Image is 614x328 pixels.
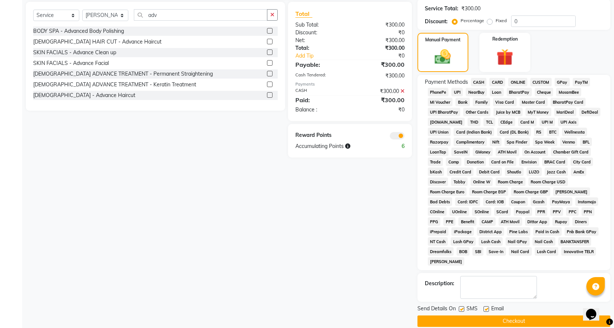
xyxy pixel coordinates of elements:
div: Discount: [425,18,448,25]
span: AmEx [571,168,586,176]
span: SaveIN [451,148,470,156]
span: BOB [457,247,469,256]
span: Lash Cash [479,237,503,246]
div: ₹300.00 [350,21,410,29]
span: Coupon [509,197,528,206]
span: SOnline [472,207,491,216]
div: Sub Total: [290,21,350,29]
input: Search or Scan [134,9,267,21]
div: ₹300.00 [350,60,410,69]
span: LoanTap [428,148,449,156]
span: [PERSON_NAME] [428,257,465,266]
img: _cash.svg [430,48,456,66]
span: NT Cash [428,237,448,246]
span: Wellnessta [562,128,587,136]
span: COnline [428,207,447,216]
div: Accumulating Points [290,142,380,150]
div: [DEMOGRAPHIC_DATA] ADVANCE TREATMENT - Keratin Treatment [33,81,196,89]
span: Benefit [458,217,476,226]
span: Payment Methods [425,78,468,86]
span: Venmo [560,138,577,146]
span: Online W [471,177,493,186]
span: Envision [519,158,539,166]
span: Send Details On [417,305,456,314]
span: BFL [580,138,592,146]
span: CASH [471,78,487,86]
div: SKIN FACIALS - Advance Clean up [33,49,116,56]
div: Net: [290,37,350,44]
button: Checkout [417,315,610,327]
span: Nail GPay [506,237,530,246]
span: Razorpay [428,138,451,146]
span: Trade [428,158,443,166]
div: Total: [290,44,350,52]
span: Pine Labs [507,227,530,236]
span: Pnb Bank GPay [565,227,599,236]
div: Paid: [290,96,350,104]
div: ₹300.00 [350,44,410,52]
img: _gift.svg [491,47,518,68]
span: Master Card [520,98,548,106]
span: Credit Card [447,168,473,176]
span: Gcash [531,197,547,206]
span: Total [295,10,312,18]
span: Visa Card [493,98,517,106]
span: Cheque [535,88,554,96]
div: ₹0 [360,52,410,60]
span: Discover [428,177,448,186]
span: PhonePe [428,88,449,96]
span: Card: IDFC [455,197,480,206]
div: SKIN FACIALS - Advance Facial [33,59,109,67]
span: Instamojo [575,197,598,206]
label: Percentage [461,17,484,24]
span: Room Charge Euro [428,187,467,196]
span: Family [473,98,490,106]
span: Card (DL Bank) [497,128,531,136]
a: Add Tip [290,52,360,60]
span: PPE [443,217,455,226]
span: SBI [472,247,483,256]
span: UPI Axis [558,118,579,126]
div: ₹0 [350,29,410,37]
span: Room Charge GBP [511,187,550,196]
div: [DEMOGRAPHIC_DATA] ADVANCE TREATMENT - Permanent Straightening [33,70,213,78]
div: ₹300.00 [461,5,481,13]
span: PPN [582,207,594,216]
span: SMS [466,305,478,314]
div: Reward Points [290,131,350,139]
span: iPackage [451,227,474,236]
span: Chamber Gift Card [551,148,591,156]
span: NearBuy [466,88,487,96]
div: Payments [295,81,405,87]
span: Nift [490,138,502,146]
span: iPrepaid [428,227,449,236]
span: Lash GPay [451,237,476,246]
span: RS [534,128,544,136]
span: THD [468,118,481,126]
div: Discount: [290,29,350,37]
span: Paypal [514,207,532,216]
span: Room Charge [496,177,525,186]
iframe: chat widget [583,298,607,321]
span: CEdge [498,118,515,126]
span: LUZO [527,168,542,176]
span: Card on File [489,158,516,166]
div: BODY SPA - Advanced Body Polishing [33,27,124,35]
span: Card: IOB [483,197,506,206]
span: GMoney [473,148,493,156]
div: ₹300.00 [350,72,410,80]
span: Tabby [451,177,468,186]
span: PayMaya [550,197,573,206]
span: SCard [494,207,511,216]
span: MI Voucher [428,98,453,106]
span: PayTM [573,78,590,86]
label: Manual Payment [425,37,461,43]
span: Shoutlo [505,168,524,176]
span: TCL [483,118,495,126]
span: Jazz Cash [545,168,568,176]
div: ₹300.00 [350,96,410,104]
span: PPG [428,217,441,226]
span: District App [477,227,504,236]
span: UPI Union [428,128,451,136]
span: BRAC Card [542,158,568,166]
